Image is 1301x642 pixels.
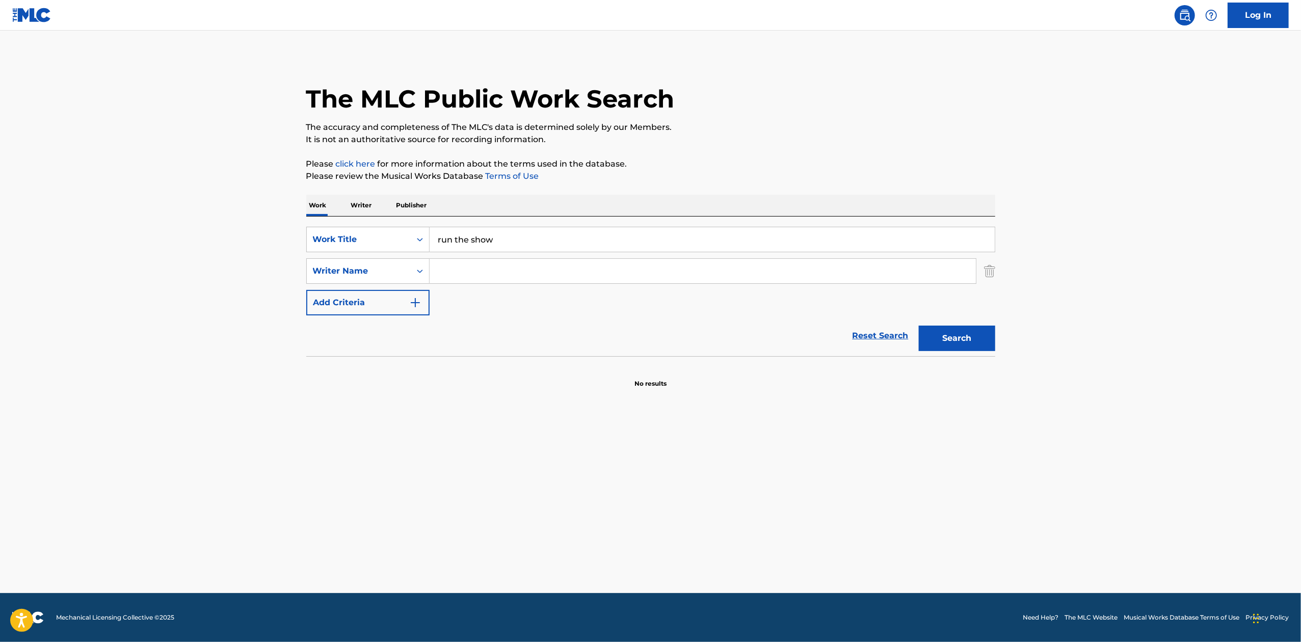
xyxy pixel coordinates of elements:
[306,121,995,133] p: The accuracy and completeness of The MLC's data is determined solely by our Members.
[306,158,995,170] p: Please for more information about the terms used in the database.
[1124,613,1239,622] a: Musical Works Database Terms of Use
[306,133,995,146] p: It is not an authoritative source for recording information.
[12,611,44,624] img: logo
[919,326,995,351] button: Search
[306,227,995,356] form: Search Form
[984,258,995,284] img: Delete Criterion
[1175,5,1195,25] a: Public Search
[1245,613,1289,622] a: Privacy Policy
[1065,613,1118,622] a: The MLC Website
[1179,9,1191,21] img: search
[847,325,914,347] a: Reset Search
[313,265,405,277] div: Writer Name
[634,367,667,388] p: No results
[393,195,430,216] p: Publisher
[1023,613,1058,622] a: Need Help?
[1253,603,1259,634] div: Drag
[348,195,375,216] p: Writer
[336,159,376,169] a: click here
[306,195,330,216] p: Work
[12,8,51,22] img: MLC Logo
[56,613,174,622] span: Mechanical Licensing Collective © 2025
[1250,593,1301,642] iframe: Chat Widget
[306,84,675,114] h1: The MLC Public Work Search
[306,290,430,315] button: Add Criteria
[484,171,539,181] a: Terms of Use
[313,233,405,246] div: Work Title
[1205,9,1217,21] img: help
[409,297,421,309] img: 9d2ae6d4665cec9f34b9.svg
[1228,3,1289,28] a: Log In
[1201,5,1222,25] div: Help
[306,170,995,182] p: Please review the Musical Works Database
